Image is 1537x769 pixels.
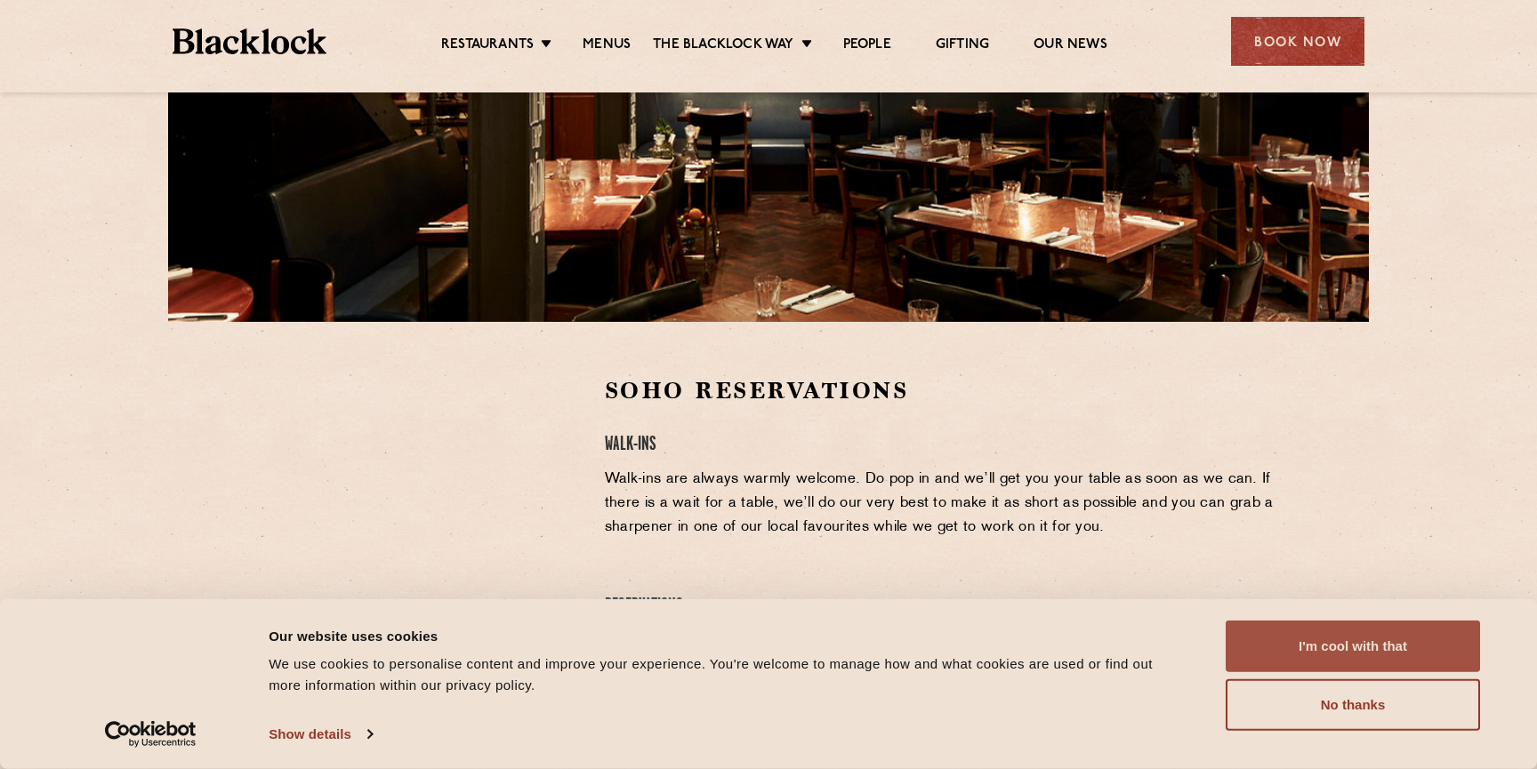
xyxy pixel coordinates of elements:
[605,433,1287,457] h4: Walk-Ins
[441,36,534,56] a: Restaurants
[843,36,891,56] a: People
[605,375,1287,406] h2: Soho Reservations
[173,28,326,54] img: BL_Textured_Logo-footer-cropped.svg
[1034,36,1107,56] a: Our News
[605,468,1287,540] p: Walk-ins are always warmly welcome. Do pop in and we’ll get you your table as soon as we can. If ...
[653,36,793,56] a: The Blacklock Way
[269,653,1186,696] div: We use cookies to personalise content and improve your experience. You're welcome to manage how a...
[269,721,372,748] a: Show details
[269,625,1186,646] div: Our website uses cookies
[583,36,631,56] a: Menus
[1226,621,1480,672] button: I'm cool with that
[73,721,229,748] a: Usercentrics Cookiebot - opens in a new window
[315,375,514,643] iframe: OpenTable make booking widget
[1226,679,1480,731] button: No thanks
[1231,17,1364,66] div: Book Now
[605,595,1287,619] h4: Reservations
[936,36,989,56] a: Gifting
